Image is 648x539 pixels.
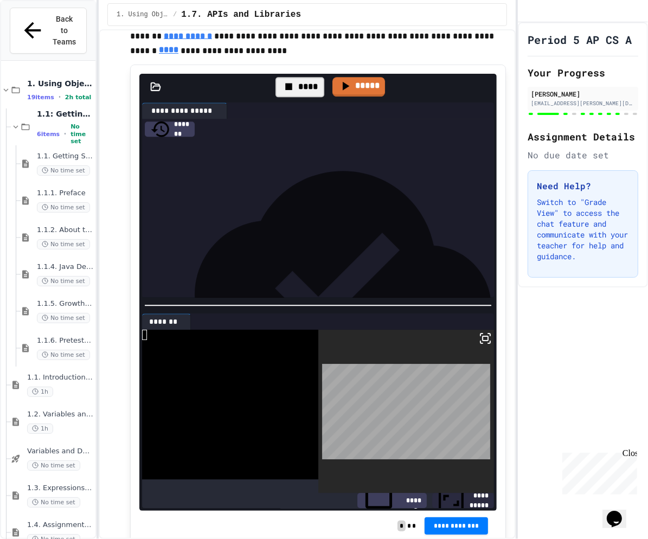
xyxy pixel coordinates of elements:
span: 1. Using Objects and Methods [27,79,93,88]
span: 2h total [65,94,92,101]
span: No time set [27,460,80,471]
div: Chat with us now!Close [4,4,75,69]
div: [EMAIL_ADDRESS][PERSON_NAME][DOMAIN_NAME] [531,99,635,107]
div: No due date set [528,149,638,162]
span: 1.3. Expressions and Output [New] [27,484,93,493]
h2: Your Progress [528,65,638,80]
p: Switch to "Grade View" to access the chat feature and communicate with your teacher for help and ... [537,197,629,262]
span: 1.7. APIs and Libraries [181,8,301,21]
span: Back to Teams [52,14,77,48]
h2: Assignment Details [528,129,638,144]
span: No time set [37,239,90,249]
span: 1.1. Getting Started [37,152,93,161]
span: No time set [27,497,80,508]
div: [PERSON_NAME] [531,89,635,99]
span: 1.1.4. Java Development Environments [37,262,93,272]
button: Back to Teams [10,8,87,54]
span: 1.1. Introduction to Algorithms, Programming, and Compilers [27,373,93,382]
span: 1h [27,424,53,434]
span: No time set [37,165,90,176]
span: No time set [37,276,90,286]
span: 1.2. Variables and Data Types [27,410,93,419]
span: 19 items [27,94,54,101]
span: / [173,10,177,19]
iframe: chat widget [558,448,637,495]
span: Variables and Data Types - Quiz [27,447,93,456]
span: No time set [37,202,90,213]
span: 1.1: Getting Started [37,109,93,119]
span: 1.1.2. About the AP CSA Exam [37,226,93,235]
span: 1.1.5. Growth Mindset and Pair Programming [37,299,93,309]
span: 1.4. Assignment and Input [27,521,93,530]
span: 6 items [37,131,60,138]
span: No time set [70,123,93,145]
span: No time set [37,350,90,360]
iframe: chat widget [602,496,637,528]
span: • [59,93,61,101]
span: • [64,130,66,138]
h3: Need Help? [537,179,629,193]
span: 1.1.6. Pretest for the AP CSA Exam [37,336,93,345]
span: 1h [27,387,53,397]
h1: Period 5 AP CS A [528,32,632,47]
span: 1. Using Objects and Methods [117,10,169,19]
span: 1.1.1. Preface [37,189,93,198]
span: No time set [37,313,90,323]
